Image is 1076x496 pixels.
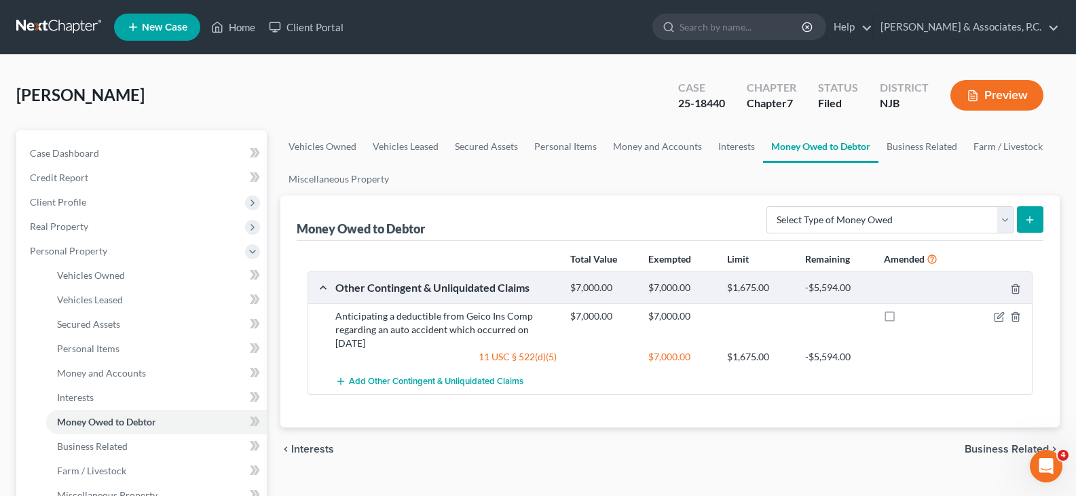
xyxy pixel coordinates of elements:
a: Interests [46,385,267,410]
strong: Total Value [570,253,617,265]
button: chevron_left Interests [280,444,334,455]
span: Business Related [965,444,1049,455]
div: $7,000.00 [642,282,720,294]
span: Interests [291,444,334,455]
a: Business Related [878,130,965,163]
a: Money and Accounts [46,361,267,385]
div: Filed [818,96,858,111]
a: Money Owed to Debtor [46,410,267,434]
span: Secured Assets [57,318,120,330]
a: Vehicles Owned [280,130,365,163]
a: Help [827,15,872,39]
div: $1,675.00 [720,282,798,294]
span: Real Property [30,221,88,232]
span: Client Profile [30,196,86,208]
div: $1,675.00 [720,350,798,364]
iframe: Intercom live chat [1030,450,1062,482]
a: Secured Assets [447,130,526,163]
strong: Limit [727,253,749,265]
a: Business Related [46,434,267,459]
span: 4 [1058,450,1069,461]
div: 11 USC § 522(d)(5) [329,350,563,364]
span: New Case [142,22,187,33]
span: Farm / Livestock [57,465,126,476]
a: Farm / Livestock [46,459,267,483]
a: Vehicles Owned [46,263,267,288]
a: Client Portal [262,15,350,39]
strong: Amended [884,253,925,265]
div: Case [678,80,725,96]
div: Chapter [747,80,796,96]
span: Vehicles Owned [57,269,125,281]
a: Credit Report [19,166,267,190]
input: Search by name... [680,14,804,39]
a: Personal Items [46,337,267,361]
button: Preview [950,80,1043,111]
strong: Remaining [805,253,850,265]
div: Anticipating a deductible from Geico Ins Comp regarding an auto accident which occurred on [DATE] [329,309,563,350]
a: Money and Accounts [605,130,710,163]
a: Farm / Livestock [965,130,1051,163]
a: Vehicles Leased [46,288,267,312]
span: Vehicles Leased [57,294,123,305]
a: Interests [710,130,763,163]
span: Personal Property [30,245,107,256]
a: Vehicles Leased [365,130,447,163]
span: 7 [787,96,793,109]
a: [PERSON_NAME] & Associates, P.C. [874,15,1059,39]
div: $7,000.00 [563,309,642,323]
div: -$5,594.00 [798,350,876,364]
div: Status [818,80,858,96]
div: $7,000.00 [642,309,720,323]
span: Interests [57,392,94,403]
button: Business Related chevron_right [965,444,1060,455]
a: Personal Items [526,130,605,163]
div: Chapter [747,96,796,111]
a: Miscellaneous Property [280,163,397,195]
div: NJB [880,96,929,111]
span: Business Related [57,440,128,452]
i: chevron_right [1049,444,1060,455]
span: Credit Report [30,172,88,183]
span: [PERSON_NAME] [16,85,145,104]
a: Money Owed to Debtor [763,130,878,163]
span: Money Owed to Debtor [57,416,156,427]
span: Add Other Contingent & Unliquidated Claims [349,377,523,387]
span: Case Dashboard [30,147,99,159]
a: Case Dashboard [19,141,267,166]
i: chevron_left [280,444,291,455]
strong: Exempted [648,253,691,265]
div: Other Contingent & Unliquidated Claims [329,280,563,294]
span: Money and Accounts [57,367,146,379]
a: Secured Assets [46,312,267,337]
div: 25-18440 [678,96,725,111]
a: Home [204,15,262,39]
div: -$5,594.00 [798,282,876,294]
button: Add Other Contingent & Unliquidated Claims [335,369,523,394]
div: Money Owed to Debtor [297,221,428,237]
div: $7,000.00 [642,350,720,364]
div: District [880,80,929,96]
div: $7,000.00 [563,282,642,294]
span: Personal Items [57,343,119,354]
